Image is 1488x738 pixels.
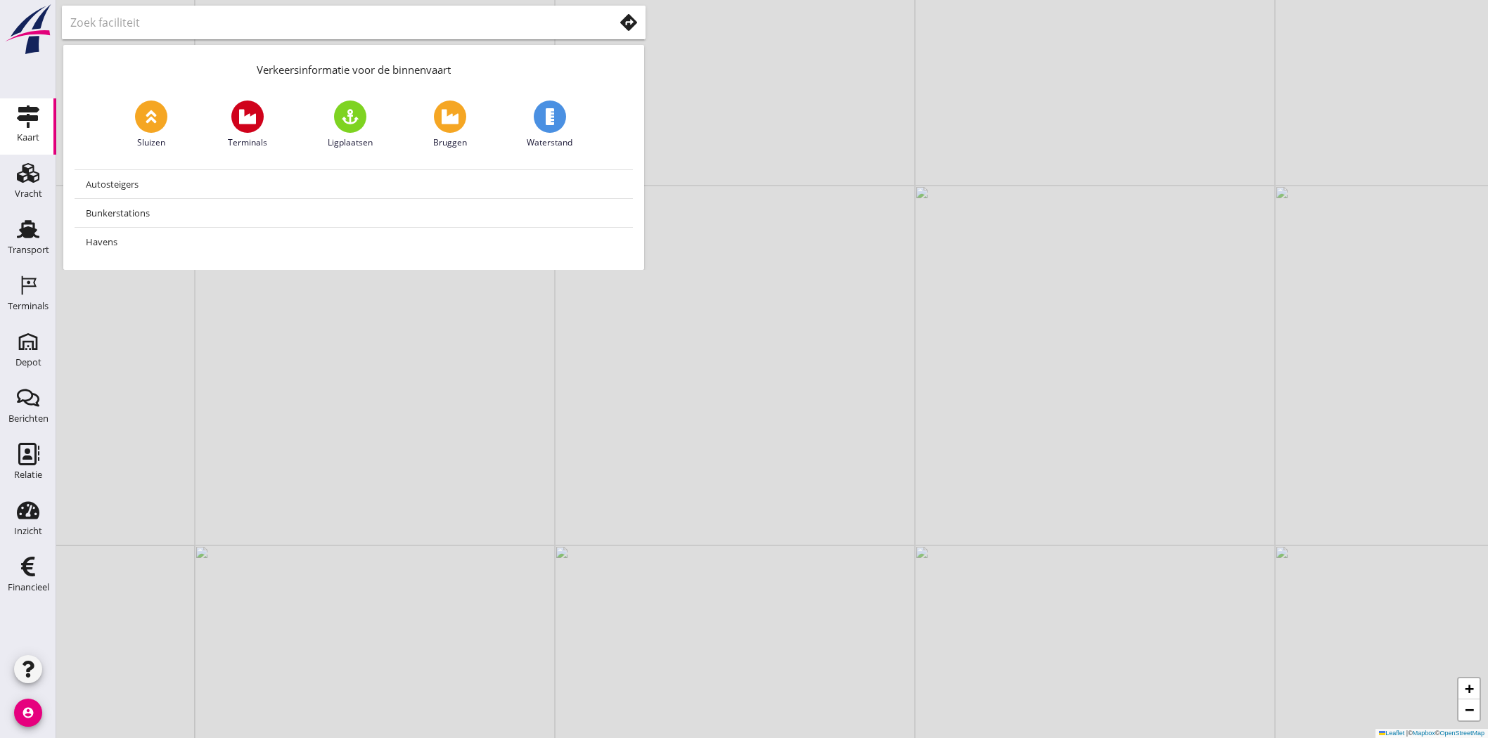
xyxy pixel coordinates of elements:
input: Zoek faciliteit [70,11,594,34]
div: Depot [15,358,41,367]
a: Mapbox [1413,730,1435,737]
div: Financieel [8,583,49,592]
span: + [1465,680,1474,697]
i: account_circle [14,699,42,727]
div: Berichten [8,414,49,423]
a: Waterstand [527,101,572,149]
a: Leaflet [1379,730,1404,737]
a: Terminals [228,101,267,149]
div: Havens [86,233,622,250]
a: OpenStreetMap [1439,730,1484,737]
a: Sluizen [135,101,167,149]
span: Terminals [228,136,267,149]
a: Ligplaatsen [328,101,373,149]
a: Zoom in [1458,678,1480,699]
a: Bruggen [433,101,467,149]
div: Terminals [8,302,49,311]
div: Inzicht [14,526,42,536]
span: − [1465,701,1474,718]
img: logo-small.a267ee39.svg [3,4,53,56]
div: Relatie [14,470,42,479]
div: Bunkerstations [86,205,622,221]
div: Kaart [17,133,39,142]
span: | [1406,730,1408,737]
div: © © [1375,729,1488,738]
span: Ligplaatsen [328,136,373,149]
div: Autosteigers [86,176,622,193]
span: Bruggen [433,136,467,149]
a: Zoom out [1458,699,1480,720]
span: Sluizen [137,136,165,149]
span: Waterstand [527,136,572,149]
div: Transport [8,245,49,254]
div: Vracht [15,189,42,198]
div: Verkeersinformatie voor de binnenvaart [63,45,644,89]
